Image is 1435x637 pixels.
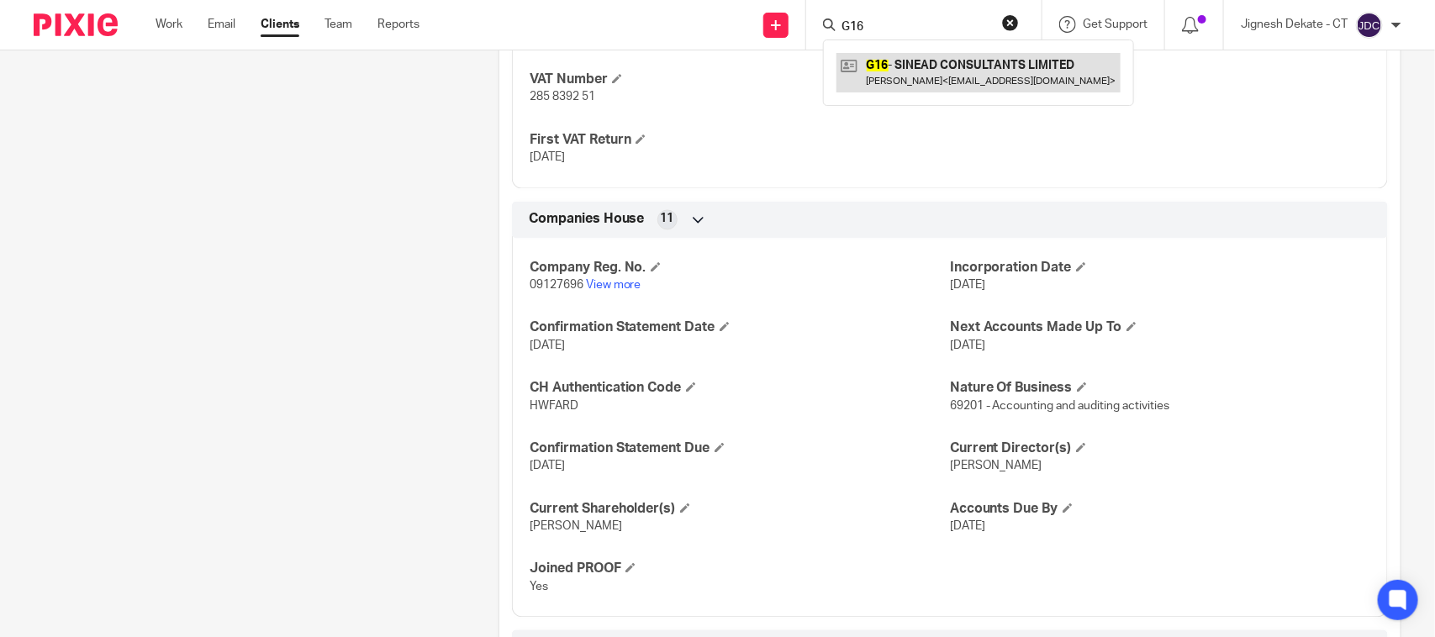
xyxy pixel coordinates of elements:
a: View more [586,279,641,291]
h4: Next Accounts Made Up To [950,318,1370,336]
span: Companies House [529,210,645,228]
img: Pixie [34,13,118,36]
span: [DATE] [950,340,985,351]
a: Team [324,16,352,33]
span: [PERSON_NAME] [950,460,1042,471]
button: Clear [1002,14,1019,31]
span: 11 [661,210,674,227]
h4: Standard Scheme [950,71,1370,88]
span: 285 8392 51 [530,91,595,103]
h4: Company Reg. No. [530,259,950,276]
a: Work [156,16,182,33]
h4: First VAT Return [530,131,950,149]
span: [DATE] [530,340,565,351]
span: [DATE] [530,460,565,471]
span: [PERSON_NAME] [530,520,622,532]
span: Yes [530,581,548,592]
span: HWFARD [530,400,578,412]
span: [DATE] [950,520,985,532]
a: Reports [377,16,419,33]
h4: VAT Number [530,71,950,88]
a: Email [208,16,235,33]
a: Clients [261,16,299,33]
img: svg%3E [1356,12,1383,39]
span: Get Support [1083,18,1147,30]
input: Search [840,20,991,35]
span: 09127696 [530,279,583,291]
h4: Joined PROOF [530,560,950,577]
span: [DATE] [950,279,985,291]
h4: Nature Of Business [950,379,1370,397]
h4: Confirmation Statement Due [530,440,950,457]
h4: Accounts Due By [950,500,1370,518]
h4: Current Shareholder(s) [530,500,950,518]
h4: CH Authentication Code [530,379,950,397]
h4: Incorporation Date [950,259,1370,276]
span: [DATE] [530,151,565,163]
h4: Current Director(s) [950,440,1370,457]
h4: Confirmation Statement Date [530,318,950,336]
span: 69201 - Accounting and auditing activities [950,400,1170,412]
p: Jignesh Dekate - CT [1241,16,1348,33]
